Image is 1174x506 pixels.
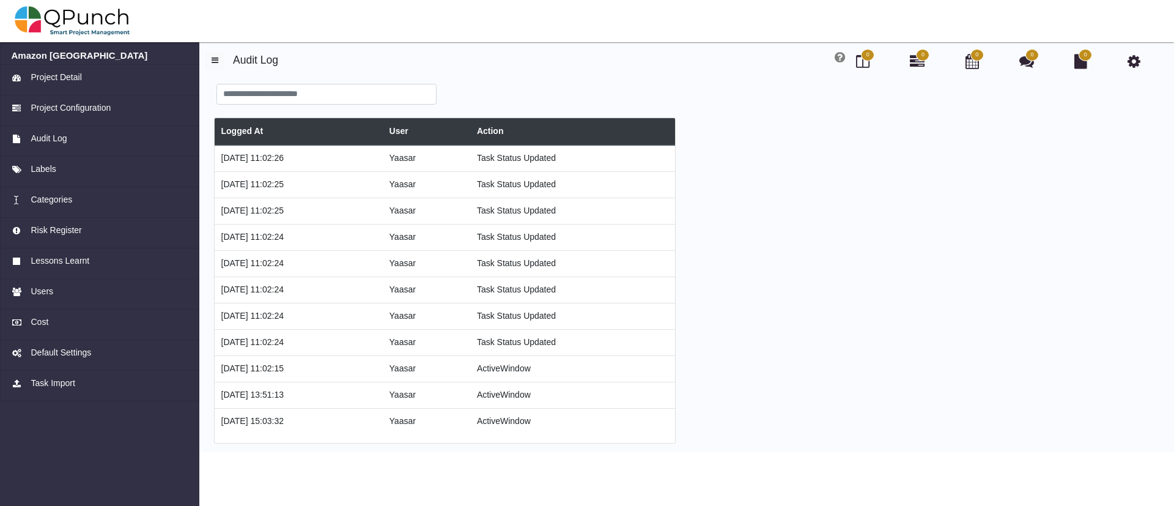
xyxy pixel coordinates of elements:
[215,382,383,408] td: [DATE] 13:51:13
[215,277,383,303] td: [DATE] 11:02:24
[31,346,91,359] span: Default Settings
[470,171,675,198] td: Task Status Updated
[215,355,383,382] td: [DATE] 11:02:15
[383,382,470,408] td: Yaasar
[975,51,978,59] span: 0
[383,224,470,250] td: Yaasar
[921,51,925,59] span: 0
[383,303,470,329] td: Yaasar
[470,355,675,382] td: ActiveWindow
[383,118,470,145] th: User
[31,285,53,298] span: Users
[470,408,675,434] td: ActiveWindow
[383,329,470,355] td: Yaasar
[470,329,675,355] td: Task Status Updated
[383,145,470,172] td: Yaasar
[215,408,383,434] td: [DATE] 15:03:32
[31,163,56,176] span: Labels
[1019,54,1034,69] i: Punch Discussion
[31,71,81,84] span: Project Detail
[15,2,130,39] img: qpunch-sp.fa6292f.png
[383,250,470,277] td: Yaasar
[215,303,383,329] td: [DATE] 11:02:24
[215,145,383,172] td: [DATE] 11:02:26
[835,54,845,64] a: Help
[1030,51,1033,59] span: 0
[1074,54,1087,69] i: Document Library
[470,145,675,172] td: Task Status Updated
[470,382,675,408] td: ActiveWindow
[383,355,470,382] td: Yaasar
[31,102,111,114] span: Project Configuration
[12,50,188,61] a: Amazon [GEOGRAPHIC_DATA]
[470,277,675,303] td: Task Status Updated
[215,329,383,355] td: [DATE] 11:02:24
[31,377,75,390] span: Task Import
[965,54,979,69] i: Calendar
[31,132,67,145] span: Audit Log
[470,303,675,329] td: Task Status Updated
[31,224,81,237] span: Risk Register
[866,51,869,59] span: 0
[215,171,383,198] td: [DATE] 11:02:25
[470,198,675,224] td: Task Status Updated
[1084,51,1087,59] span: 0
[215,118,383,145] th: Logged At
[215,224,383,250] td: [DATE] 11:02:24
[215,250,383,277] td: [DATE] 11:02:24
[383,171,470,198] td: Yaasar
[31,255,89,267] span: Lessons Learnt
[233,51,539,67] h5: Audit Log
[383,408,470,434] td: Yaasar
[31,193,72,206] span: Categories
[470,250,675,277] td: Task Status Updated
[856,54,869,69] i: Board
[383,198,470,224] td: Yaasar
[383,277,470,303] td: Yaasar
[215,198,383,224] td: [DATE] 11:02:25
[910,59,925,69] a: 0
[470,118,675,145] th: Action
[470,224,675,250] td: Task Status Updated
[910,54,925,69] i: Gantt
[31,316,48,329] span: Cost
